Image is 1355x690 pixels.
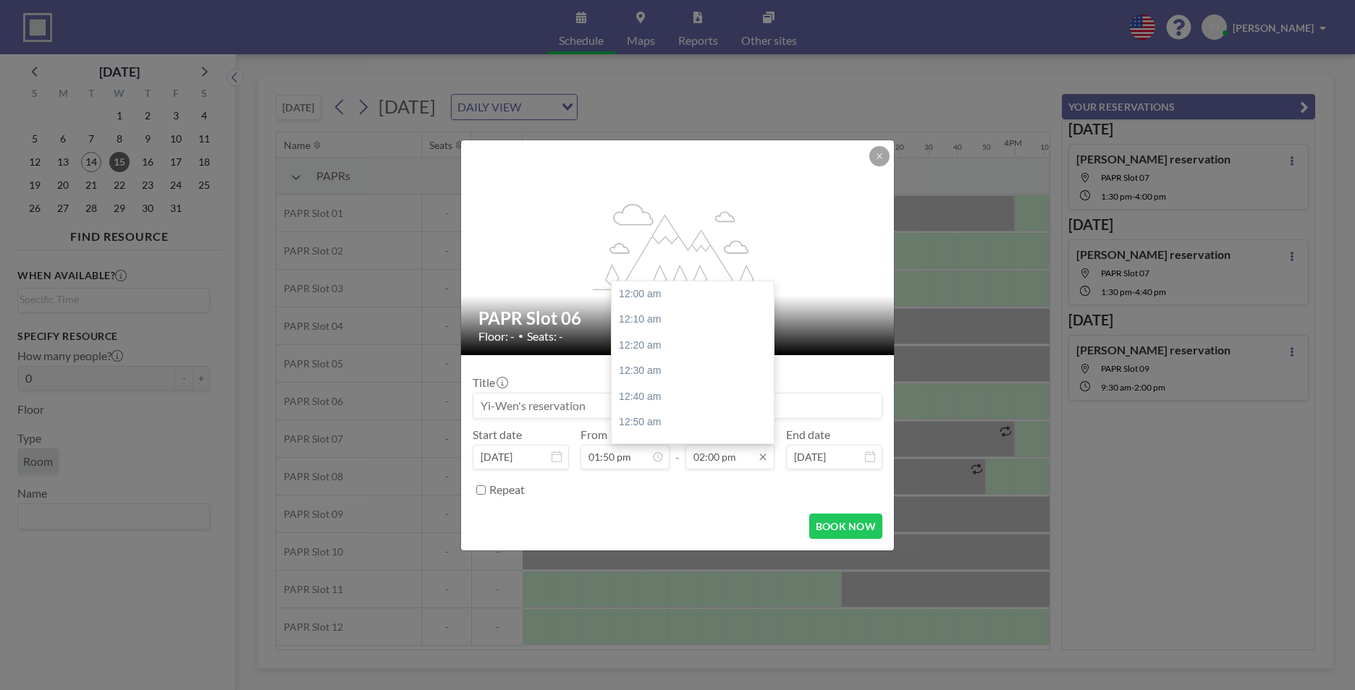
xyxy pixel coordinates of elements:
input: Yi-Wen's reservation [473,393,882,418]
div: 12:50 am [612,409,781,435]
div: 12:40 am [612,384,781,410]
label: Repeat [489,482,525,497]
div: 12:20 am [612,333,781,359]
span: Floor: - [478,329,515,344]
label: Title [473,375,507,390]
span: - [675,433,680,464]
span: Seats: - [527,329,563,344]
label: From [581,427,607,442]
button: BOOK NOW [809,514,882,539]
div: 12:00 am [612,281,781,307]
div: 01:00 am [612,435,781,461]
div: 12:10 am [612,307,781,333]
label: Start date [473,427,522,442]
h2: PAPR Slot 06 [478,307,878,329]
div: 12:30 am [612,358,781,384]
span: • [518,331,523,341]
